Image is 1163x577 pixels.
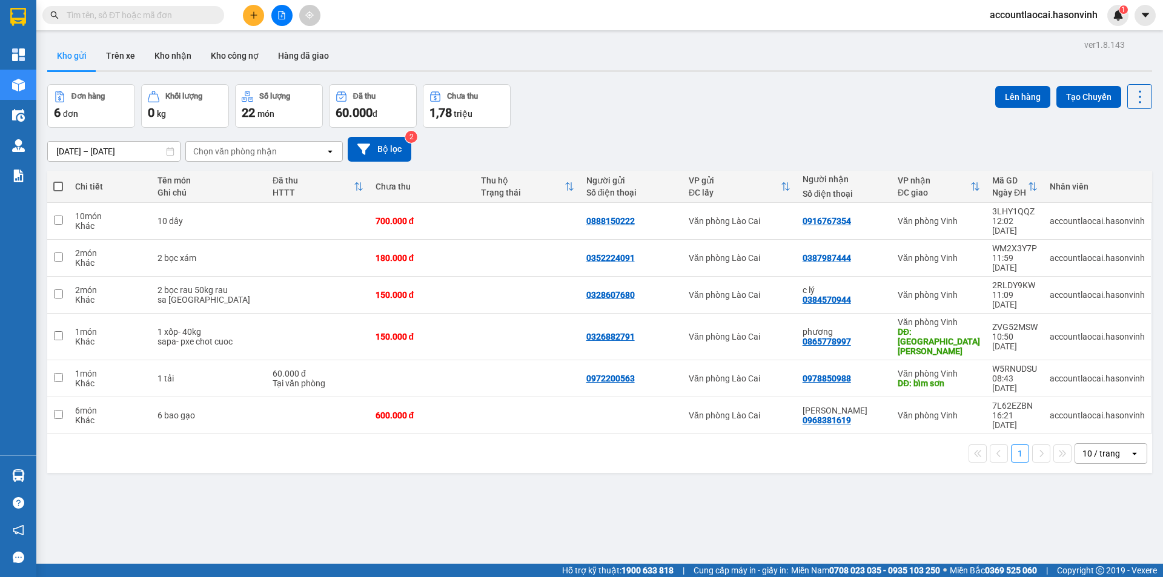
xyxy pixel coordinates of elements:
[992,176,1028,185] div: Mã GD
[47,41,96,70] button: Kho gửi
[475,171,580,203] th: Toggle SortBy
[376,216,469,226] div: 700.000 đ
[1050,410,1145,420] div: accountlaocai.hasonvinh
[481,176,565,185] div: Thu hộ
[892,171,986,203] th: Toggle SortBy
[689,176,781,185] div: VP gửi
[157,285,260,295] div: 2 bọc rau 50kg rau
[273,188,353,197] div: HTTT
[429,105,452,120] span: 1,78
[1050,216,1145,226] div: accountlaocai.hasonvinh
[689,188,781,197] div: ĐC lấy
[13,497,24,509] span: question-circle
[950,564,1037,577] span: Miền Bắc
[1050,332,1145,341] div: accountlaocai.hasonvinh
[992,290,1038,309] div: 11:09 [DATE]
[683,171,797,203] th: Toggle SortBy
[621,565,674,575] strong: 1900 633 818
[271,5,293,26] button: file-add
[898,410,980,420] div: Văn phòng Vinh
[689,290,790,300] div: Văn phòng Lào Cai
[1084,38,1125,51] div: ver 1.8.143
[12,109,25,122] img: warehouse-icon
[586,188,677,197] div: Số điện thoại
[803,216,851,226] div: 0916767354
[145,41,201,70] button: Kho nhận
[447,92,478,101] div: Chưa thu
[12,139,25,152] img: warehouse-icon
[898,327,980,356] div: DĐ: bãi dương châu
[67,8,210,22] input: Tìm tên, số ĐT hoặc mã đơn
[1113,10,1124,21] img: icon-new-feature
[689,410,790,420] div: Văn phòng Lào Cai
[980,7,1107,22] span: accountlaocai.hasonvinh
[992,332,1038,351] div: 10:50 [DATE]
[986,171,1044,203] th: Toggle SortBy
[141,84,229,128] button: Khối lượng0kg
[992,216,1038,236] div: 12:02 [DATE]
[586,176,677,185] div: Người gửi
[75,406,145,415] div: 6 món
[325,147,335,156] svg: open
[992,253,1038,272] div: 11:59 [DATE]
[1046,564,1048,577] span: |
[689,332,790,341] div: Văn phòng Lào Cai
[562,564,674,577] span: Hỗ trợ kỹ thuật:
[157,216,260,226] div: 10 dây
[250,11,258,19] span: plus
[803,285,886,295] div: c lý
[898,188,970,197] div: ĐC giao
[689,253,790,263] div: Văn phòng Lào Cai
[75,248,145,258] div: 2 món
[75,337,145,346] div: Khác
[992,188,1028,197] div: Ngày ĐH
[75,378,145,388] div: Khác
[63,109,78,119] span: đơn
[689,374,790,383] div: Văn phòng Lào Cai
[75,221,145,231] div: Khác
[348,137,411,162] button: Bộ lọc
[13,524,24,536] span: notification
[803,174,886,184] div: Người nhận
[64,70,293,147] h2: VP Nhận: Văn phòng Vinh
[1050,374,1145,383] div: accountlaocai.hasonvinh
[305,11,314,19] span: aim
[12,48,25,61] img: dashboard-icon
[201,41,268,70] button: Kho công nợ
[162,10,293,30] b: [DOMAIN_NAME]
[51,15,182,62] b: [PERSON_NAME] (Vinh - Sapa)
[273,176,353,185] div: Đã thu
[47,84,135,128] button: Đơn hàng6đơn
[803,406,886,415] div: trịnh LIỄU
[689,216,790,226] div: Văn phòng Lào Cai
[257,109,274,119] span: món
[985,565,1037,575] strong: 0369 525 060
[683,564,684,577] span: |
[992,401,1038,410] div: 7L62EZBN
[992,206,1038,216] div: 3LHY1QQZ
[992,243,1038,253] div: WM2X3Y7P
[992,322,1038,332] div: ZVG52MSW
[992,410,1038,430] div: 16:21 [DATE]
[1082,447,1120,460] div: 10 / trang
[12,79,25,91] img: warehouse-icon
[376,332,469,341] div: 150.000 đ
[75,182,145,191] div: Chi tiết
[157,188,260,197] div: Ghi chú
[1050,253,1145,263] div: accountlaocai.hasonvinh
[992,364,1038,374] div: W5RNUDSU
[157,295,260,305] div: sa pa
[376,253,469,263] div: 180.000 đ
[586,216,635,226] div: 0888150222
[235,84,323,128] button: Số lượng22món
[242,105,255,120] span: 22
[898,290,980,300] div: Văn phòng Vinh
[586,253,635,263] div: 0352224091
[273,378,363,388] div: Tại văn phòng
[50,11,59,19] span: search
[1050,290,1145,300] div: accountlaocai.hasonvinh
[1056,86,1121,108] button: Tạo Chuyến
[48,142,180,161] input: Select a date range.
[75,258,145,268] div: Khác
[75,285,145,295] div: 2 món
